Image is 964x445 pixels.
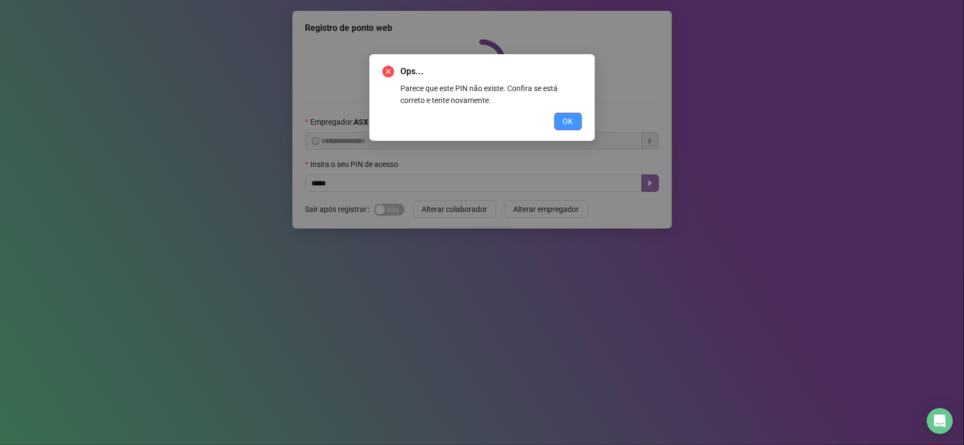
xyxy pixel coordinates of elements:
span: Ops... [401,65,582,78]
span: close-circle [382,66,394,78]
div: Parece que este PIN não existe. Confira se está correto e tente novamente. [401,82,582,106]
div: Open Intercom Messenger [927,408,953,434]
button: OK [554,113,582,130]
span: OK [563,115,573,127]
